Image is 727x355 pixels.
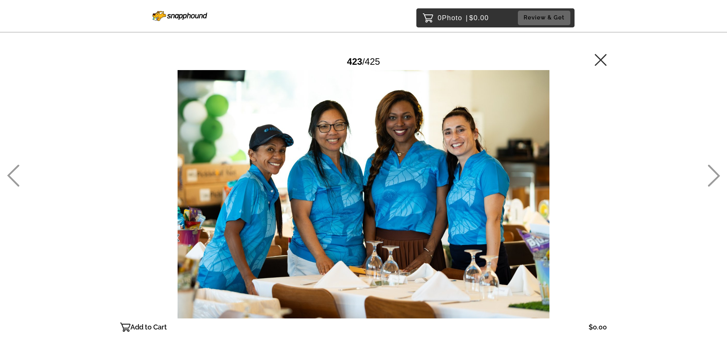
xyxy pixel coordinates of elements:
[466,14,468,22] span: |
[347,56,362,67] span: 423
[589,321,607,333] p: $0.00
[518,11,573,25] a: Review & Get
[365,56,380,67] span: 425
[152,11,207,21] img: Snapphound Logo
[442,12,462,24] span: Photo
[347,53,380,70] div: /
[518,11,570,25] button: Review & Get
[130,321,167,333] p: Add to Cart
[438,12,489,24] p: 0 $0.00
